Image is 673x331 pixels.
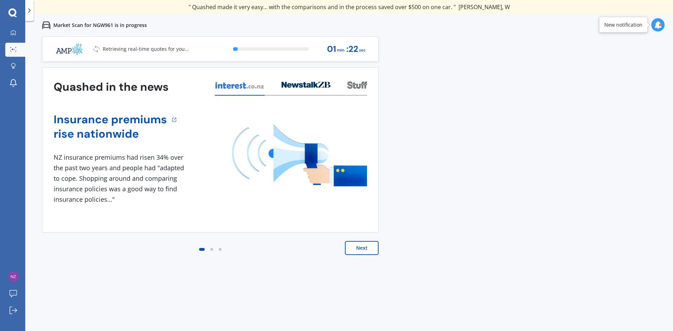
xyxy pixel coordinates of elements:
[53,22,147,29] p: Market Scan for NGW961 is in progress
[42,21,50,29] img: car.f15378c7a67c060ca3f3.svg
[8,271,19,282] img: 6eaf20d5da200020501e4805b641d1ba
[345,241,379,255] button: Next
[103,46,189,53] p: Retrieving real-time quotes for you...
[54,112,167,127] a: Insurance premiums
[327,44,336,54] span: 01
[54,127,167,141] a: rise nationwide
[337,46,345,55] span: min
[359,46,366,55] span: sec
[604,21,643,28] div: New notification
[54,152,187,205] div: NZ insurance premiums had risen 34% over the past two years and people had "adapted to cope. Shop...
[346,44,358,54] span: : 22
[232,124,367,186] img: media image
[54,80,169,94] h3: Quashed in the news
